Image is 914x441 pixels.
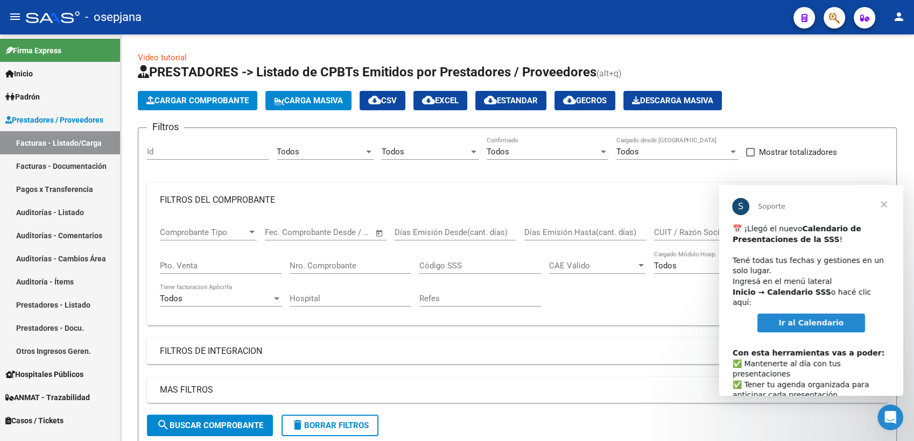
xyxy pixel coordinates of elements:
span: Todos [487,147,509,157]
span: Gecros [563,96,607,105]
mat-panel-title: FILTROS DE INTEGRACION [160,345,862,357]
mat-icon: cloud_download [484,94,497,106]
span: Estandar [484,96,538,105]
span: Inicio [5,68,33,80]
b: Con esta herramientas vas a poder: [13,163,165,172]
span: Todos [277,147,299,157]
span: Hospitales Públicos [5,368,83,380]
span: Cargar Comprobante [146,96,249,105]
mat-expansion-panel-header: MAS FILTROS [147,377,888,403]
a: Video tutorial [138,53,187,62]
span: Padrón [5,91,40,103]
mat-panel-title: MAS FILTROS [160,384,862,396]
input: Fecha inicio [265,227,308,237]
button: Carga Masiva [265,91,351,110]
mat-expansion-panel-header: FILTROS DEL COMPROBANTE [147,183,888,217]
mat-icon: menu [9,10,22,23]
span: Todos [382,147,404,157]
span: Descarga Masiva [632,96,713,105]
span: EXCEL [422,96,459,105]
app-download-masive: Descarga masiva de comprobantes (adjuntos) [623,91,722,110]
span: PRESTADORES -> Listado de CPBTs Emitidos por Prestadores / Proveedores [138,65,596,80]
mat-icon: cloud_download [422,94,435,106]
button: Borrar Filtros [282,415,378,436]
span: Todos [616,147,639,157]
span: Prestadores / Proveedores [5,114,103,126]
span: Firma Express [5,45,61,56]
mat-icon: search [157,418,170,431]
button: CSV [360,91,405,110]
iframe: Intercom live chat [877,404,903,430]
span: ANMAT - Trazabilidad [5,392,90,403]
input: Fecha fin [318,227,370,237]
button: Open calendar [374,227,386,239]
span: - osepjana [85,5,142,29]
div: FILTROS DEL COMPROBANTE [147,217,888,325]
span: Todos [160,294,182,303]
span: Borrar Filtros [291,421,369,430]
span: CAE Válido [549,261,636,271]
mat-expansion-panel-header: FILTROS DE INTEGRACION [147,338,888,364]
span: Mostrar totalizadores [759,146,837,159]
mat-icon: cloud_download [368,94,381,106]
button: Descarga Masiva [623,91,722,110]
button: Cargar Comprobante [138,91,257,110]
mat-icon: cloud_download [563,94,576,106]
mat-panel-title: FILTROS DEL COMPROBANTE [160,194,862,206]
button: EXCEL [413,91,467,110]
h3: Filtros [147,119,184,134]
mat-icon: person [892,10,905,23]
span: Carga Masiva [274,96,343,105]
button: Gecros [554,91,615,110]
button: Buscar Comprobante [147,415,273,436]
button: Estandar [475,91,546,110]
span: Todos [654,261,677,271]
span: Casos / Tickets [5,415,64,426]
mat-icon: delete [291,418,304,431]
span: Buscar Comprobante [157,421,263,430]
span: CSV [368,96,397,105]
iframe: Intercom live chat mensaje [719,185,903,396]
span: (alt+q) [596,68,622,79]
span: Comprobante Tipo [160,227,247,237]
div: ​✅ Mantenerte al día con tus presentaciones ✅ Tener tu agenda organizada para anticipar cada pres... [13,152,171,289]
